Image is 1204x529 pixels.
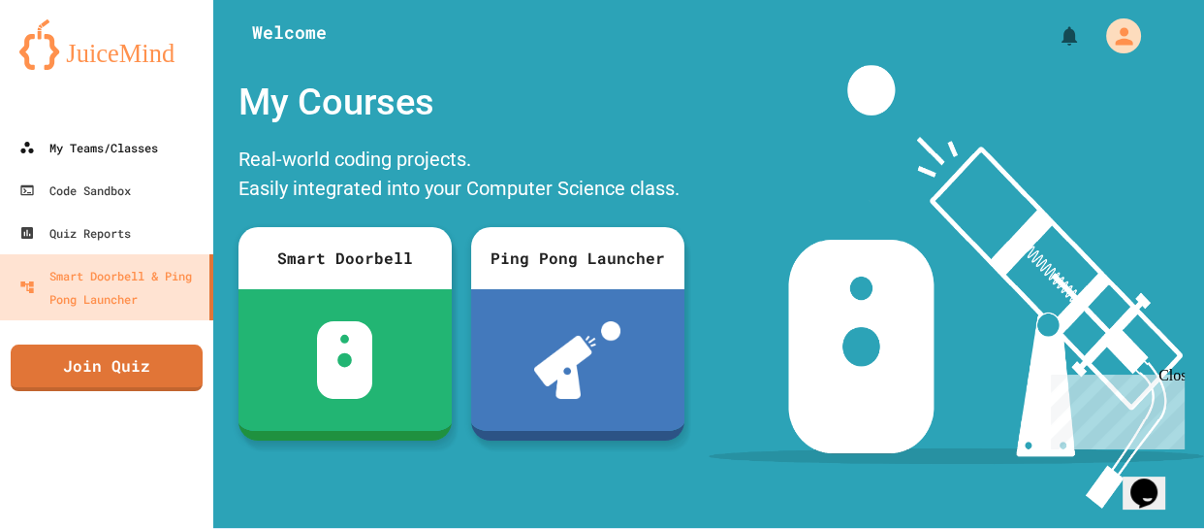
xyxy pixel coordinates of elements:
div: My Notifications [1022,19,1086,52]
img: sdb-white.svg [317,321,372,399]
div: Smart Doorbell & Ping Pong Launcher [19,264,202,311]
div: My Teams/Classes [19,136,158,159]
img: logo-orange.svg [19,19,194,70]
iframe: chat widget [1043,367,1185,449]
div: Code Sandbox [19,179,131,202]
iframe: chat widget [1123,451,1185,510]
img: banner-image-my-projects.png [709,65,1204,509]
div: Chat with us now!Close [8,8,134,123]
a: Join Quiz [11,345,203,391]
div: My Courses [229,65,694,140]
div: Ping Pong Launcher [471,227,684,289]
div: Smart Doorbell [238,227,452,289]
div: Quiz Reports [19,221,131,245]
img: ppl-with-ball.png [534,321,620,399]
div: Real-world coding projects. Easily integrated into your Computer Science class. [229,140,694,213]
div: My Account [1086,14,1146,58]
